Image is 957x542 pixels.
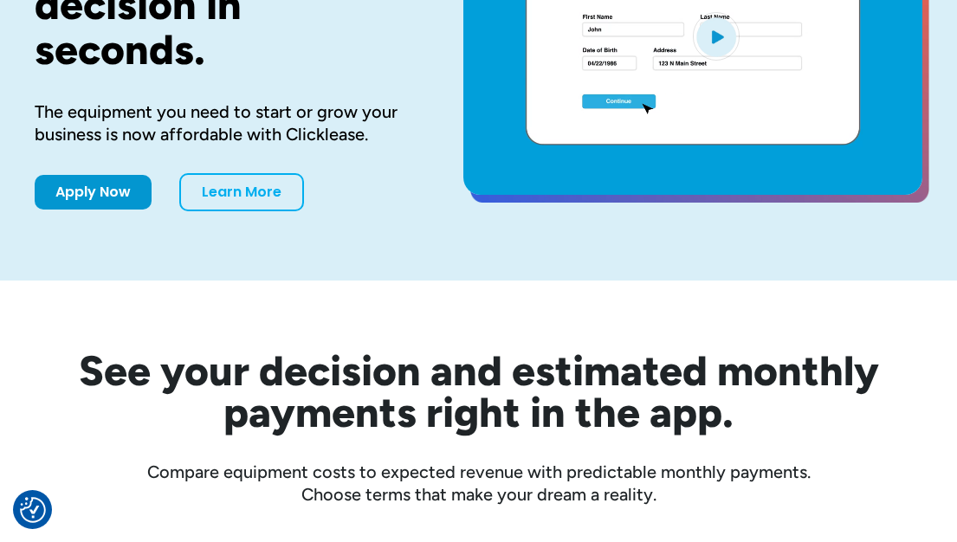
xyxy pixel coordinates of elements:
[20,497,46,523] img: Revisit consent button
[35,175,152,210] a: Apply Now
[35,350,922,433] h2: See your decision and estimated monthly payments right in the app.
[693,12,740,61] img: Blue play button logo on a light blue circular background
[179,173,304,211] a: Learn More
[20,497,46,523] button: Consent Preferences
[35,100,408,145] div: The equipment you need to start or grow your business is now affordable with Clicklease.
[35,461,922,506] div: Compare equipment costs to expected revenue with predictable monthly payments. Choose terms that ...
